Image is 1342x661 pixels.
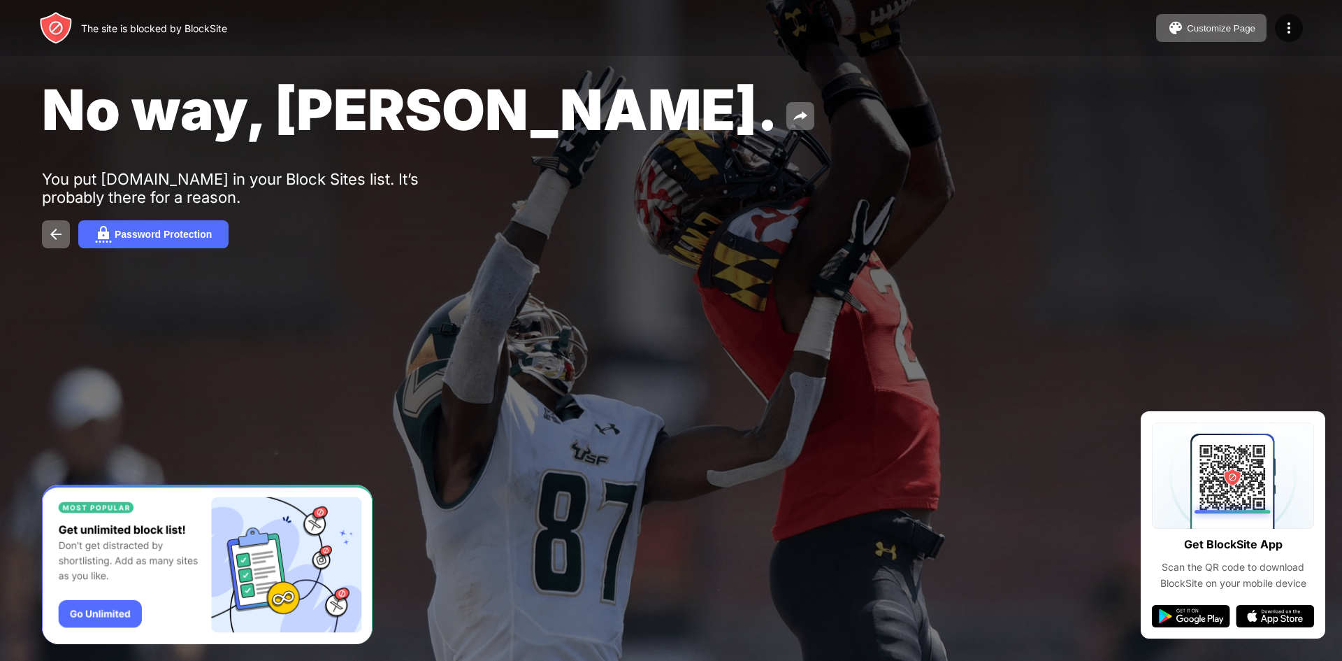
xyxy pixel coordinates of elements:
[39,11,73,45] img: header-logo.svg
[48,226,64,243] img: back.svg
[1156,14,1267,42] button: Customize Page
[1236,605,1314,627] img: app-store.svg
[1152,605,1230,627] img: google-play.svg
[1184,534,1283,555] div: Get BlockSite App
[1167,20,1184,36] img: pallet.svg
[95,226,112,243] img: password.svg
[81,22,227,34] div: The site is blocked by BlockSite
[1280,20,1297,36] img: menu-icon.svg
[1152,560,1314,591] div: Scan the QR code to download BlockSite on your mobile device
[42,170,474,206] div: You put [DOMAIN_NAME] in your Block Sites list. It’s probably there for a reason.
[42,76,778,143] span: No way, [PERSON_NAME].
[115,229,212,240] div: Password Protection
[78,220,229,248] button: Password Protection
[1152,422,1314,529] img: qrcode.svg
[792,108,809,125] img: share.svg
[1187,23,1255,34] div: Customize Page
[42,485,373,645] iframe: Banner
